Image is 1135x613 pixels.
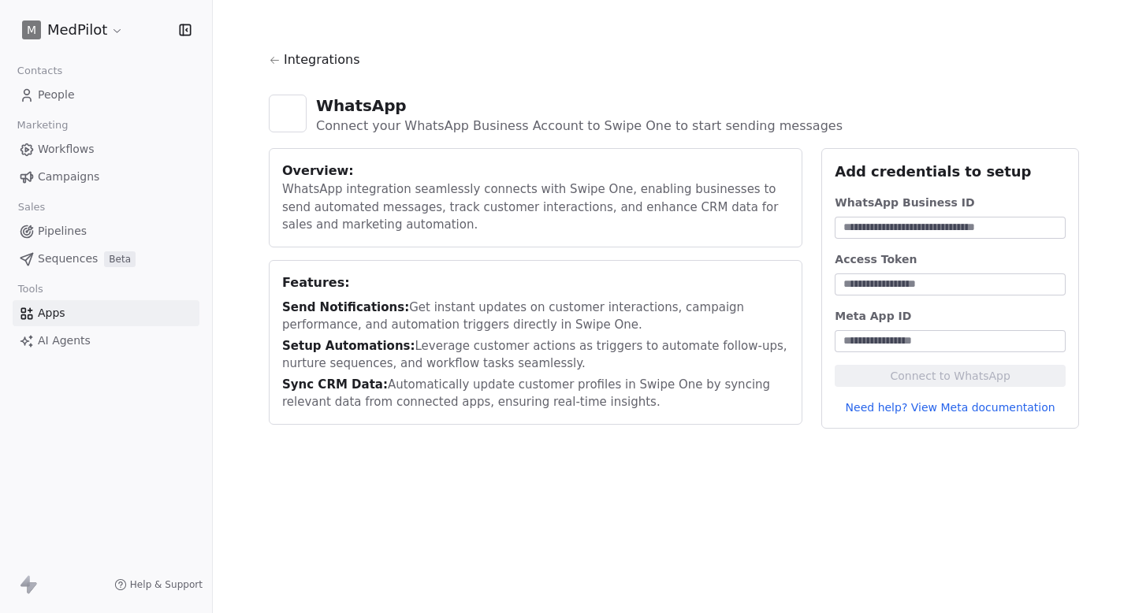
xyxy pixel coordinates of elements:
[38,305,65,321] span: Apps
[13,82,199,108] a: People
[835,195,1066,210] div: WhatsApp Business ID
[282,273,789,292] div: Features:
[282,377,388,392] span: Sync CRM Data:
[13,164,199,190] a: Campaigns
[10,113,75,137] span: Marketing
[130,578,203,591] span: Help & Support
[38,169,99,185] span: Campaigns
[277,102,299,124] img: whatsapp.svg
[282,339,415,353] span: Setup Automations:
[835,399,1066,415] a: Need help? View Meta documentation
[316,95,843,117] div: WhatsApp
[282,376,789,411] div: Automatically update customer profiles in Swipe One by syncing relevant data from connected apps,...
[282,337,789,373] div: Leverage customer actions as triggers to automate follow-ups, nurture sequences, and workflow tas...
[282,162,789,180] div: Overview:
[835,308,1066,324] div: Meta App ID
[282,299,789,334] div: Get instant updates on customer interactions, campaign performance, and automation triggers direc...
[10,59,69,83] span: Contacts
[38,251,98,267] span: Sequences
[11,277,50,301] span: Tools
[835,365,1066,387] button: Connect to WhatsApp
[38,223,87,240] span: Pipelines
[13,136,199,162] a: Workflows
[316,117,843,136] div: Connect your WhatsApp Business Account to Swipe One to start sending messages
[284,50,360,69] span: Integrations
[38,141,95,158] span: Workflows
[282,300,409,314] span: Send Notifications:
[27,22,36,38] span: M
[114,578,203,591] a: Help & Support
[38,87,75,103] span: People
[13,246,199,272] a: SequencesBeta
[835,251,1066,267] div: Access Token
[13,328,199,354] a: AI Agents
[282,180,789,234] div: WhatsApp integration seamlessly connects with Swipe One, enabling businesses to send automated me...
[835,162,1066,182] div: Add credentials to setup
[38,333,91,349] span: AI Agents
[13,218,199,244] a: Pipelines
[104,251,136,267] span: Beta
[47,20,107,40] span: MedPilot
[13,300,199,326] a: Apps
[19,17,127,43] button: MMedPilot
[269,50,1079,82] a: Integrations
[11,195,52,219] span: Sales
